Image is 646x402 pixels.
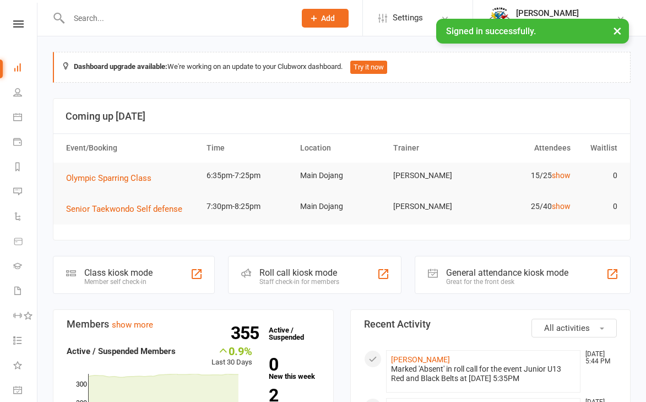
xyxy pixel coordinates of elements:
a: 0New this week [269,356,319,380]
div: We're working on an update to your Clubworx dashboard. [53,52,631,83]
a: show [552,202,571,211]
a: Payments [13,131,38,156]
div: [PERSON_NAME] Taekwondo [516,18,616,28]
div: 0.9% [211,345,252,357]
td: 25/40 [482,194,576,219]
span: Senior Taekwondo Self defense [66,204,182,214]
div: Member self check-in [84,278,153,286]
th: Waitlist [576,134,622,162]
td: Main Dojang [295,163,389,189]
h3: Recent Activity [364,319,617,330]
div: Staff check-in for members [259,278,339,286]
a: People [13,81,38,106]
strong: 355 [231,325,263,341]
a: Reports [13,156,38,180]
span: Add [321,14,335,23]
span: Settings [393,6,423,30]
a: Calendar [13,106,38,131]
td: [PERSON_NAME] [388,163,482,189]
time: [DATE] 5:44 PM [580,351,616,365]
h3: Coming up [DATE] [66,111,618,122]
strong: Active / Suspended Members [67,346,176,356]
a: What's New [13,354,38,379]
a: 355Active / Suspended [263,318,312,349]
input: Search... [66,10,287,26]
th: Event/Booking [61,134,202,162]
div: [PERSON_NAME] [516,8,616,18]
a: Product Sales [13,230,38,255]
td: 15/25 [482,163,576,189]
td: 0 [576,163,622,189]
span: Signed in successfully. [446,26,536,36]
a: show more [112,320,153,330]
td: 7:30pm-8:25pm [202,194,295,219]
strong: Dashboard upgrade available: [74,62,167,71]
td: Main Dojang [295,194,389,219]
th: Trainer [388,134,482,162]
img: thumb_image1638236014.png [488,7,511,29]
th: Attendees [482,134,576,162]
button: × [607,19,627,42]
span: Olympic Sparring Class [66,173,151,183]
div: General attendance kiosk mode [446,267,568,278]
td: 6:35pm-7:25pm [202,163,295,189]
button: Try it now [350,61,387,74]
th: Time [202,134,295,162]
a: show [552,171,571,180]
strong: 0 [269,356,315,373]
button: All activities [531,319,617,337]
span: All activities [544,323,590,333]
div: Class kiosk mode [84,267,153,278]
button: Olympic Sparring Class [66,171,159,185]
button: Add [302,9,349,28]
td: 0 [576,194,622,219]
td: [PERSON_NAME] [388,194,482,219]
h3: Members [67,319,320,330]
div: Great for the front desk [446,278,568,286]
div: Roll call kiosk mode [259,267,339,278]
div: Marked 'Absent' in roll call for the event Junior U13 Red and Black Belts at [DATE] 5:35PM [391,365,576,383]
a: [PERSON_NAME] [391,355,450,364]
div: Last 30 Days [211,345,252,368]
button: Senior Taekwondo Self defense [66,202,190,216]
a: Dashboard [13,56,38,81]
th: Location [295,134,389,162]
